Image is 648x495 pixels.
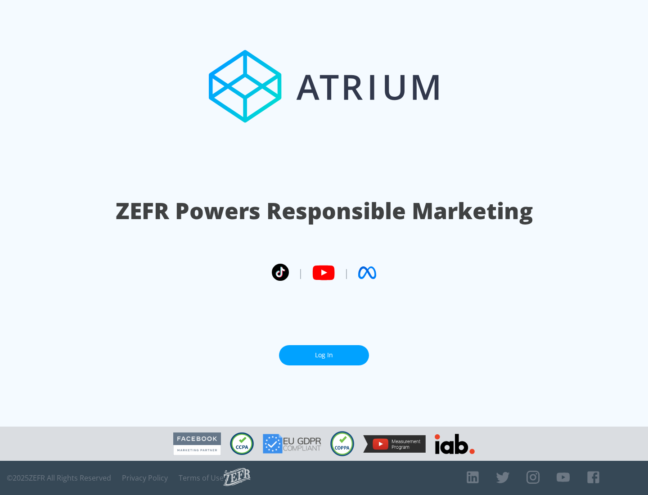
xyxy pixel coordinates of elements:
span: | [344,266,349,279]
h1: ZEFR Powers Responsible Marketing [116,195,533,226]
img: GDPR Compliant [263,434,321,454]
img: IAB [435,434,475,454]
span: © 2025 ZEFR All Rights Reserved [7,473,111,482]
img: YouTube Measurement Program [363,435,426,453]
a: Terms of Use [179,473,224,482]
img: COPPA Compliant [330,431,354,456]
a: Privacy Policy [122,473,168,482]
img: CCPA Compliant [230,432,254,455]
a: Log In [279,345,369,365]
img: Facebook Marketing Partner [173,432,221,455]
span: | [298,266,303,279]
